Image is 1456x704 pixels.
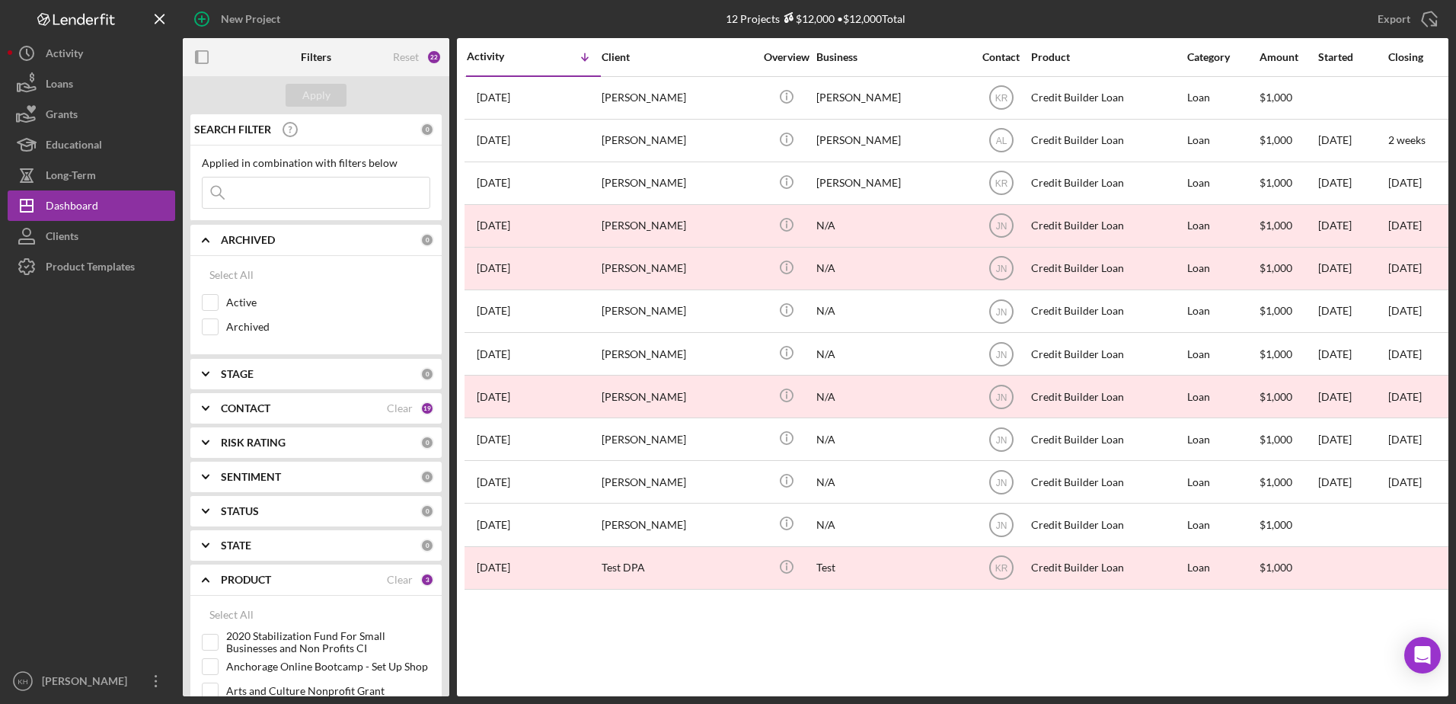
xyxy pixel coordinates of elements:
time: [DATE] [1388,475,1422,488]
div: Loan [1187,248,1258,289]
time: 2025-09-06 01:09 [477,177,510,189]
div: $1,000 [1260,548,1317,588]
button: Grants [8,99,175,130]
b: Filters [301,51,331,63]
div: 0 [420,367,434,381]
button: Select All [202,260,261,290]
div: Product [1031,51,1183,63]
button: KH[PERSON_NAME] [8,666,175,696]
div: Loan [1187,78,1258,118]
div: Credit Builder Loan [1031,504,1183,545]
a: Dashboard [8,190,175,221]
div: Long-Term [46,160,96,194]
div: Educational [46,130,102,164]
time: [DATE] [1388,304,1422,317]
div: Loan [1187,504,1258,545]
div: Export [1378,4,1410,34]
div: [PERSON_NAME] [602,163,754,203]
div: [DATE] [1318,376,1387,417]
text: JN [995,221,1007,232]
time: 2025-10-08 23:06 [477,91,510,104]
div: Loan [1187,376,1258,417]
span: $1,000 [1260,347,1292,360]
div: N/A [816,291,969,331]
div: Activity [467,50,534,62]
div: Product Templates [46,251,135,286]
text: KR [995,93,1007,104]
a: Educational [8,130,175,160]
div: [PERSON_NAME] [602,504,754,545]
div: [PERSON_NAME] [38,666,137,700]
time: 2025-08-11 18:59 [477,219,510,232]
b: STATUS [221,505,259,517]
div: Loan [1187,419,1258,459]
span: $1,000 [1260,304,1292,317]
label: 2020 Stabilization Fund For Small Businesses and Non Profits CI [226,635,430,650]
div: N/A [816,206,969,246]
b: ARCHIVED [221,234,275,246]
button: Clients [8,221,175,251]
text: JN [995,264,1007,274]
text: JN [995,477,1007,488]
div: 0 [420,539,434,552]
span: $1,000 [1260,475,1292,488]
div: Loan [1187,120,1258,161]
div: [DATE] [1318,206,1387,246]
div: 0 [420,504,434,518]
b: PRODUCT [221,574,271,586]
b: RISK RATING [221,437,286,449]
div: Loan [1187,291,1258,331]
div: [DATE] [1318,291,1387,331]
div: 3 [420,573,434,587]
button: Select All [202,600,261,630]
time: 2025-07-24 21:23 [477,305,510,317]
time: [DATE] [1388,347,1422,360]
div: Credit Builder Loan [1031,163,1183,203]
div: 22 [426,50,442,65]
div: Credit Builder Loan [1031,78,1183,118]
div: [PERSON_NAME] [816,78,969,118]
div: Business [816,51,969,63]
div: Overview [758,51,815,63]
time: [DATE] [1388,390,1422,403]
button: Long-Term [8,160,175,190]
div: $1,000 [1260,206,1317,246]
time: 2025-07-23 15:12 [477,391,510,403]
div: Credit Builder Loan [1031,206,1183,246]
div: Clients [46,221,78,255]
b: SENTIMENT [221,471,281,483]
div: [PERSON_NAME] [602,376,754,417]
div: Contact [972,51,1030,63]
div: [DATE] [1318,334,1387,374]
a: Product Templates [8,251,175,282]
span: $1,000 [1260,433,1292,446]
div: [DATE] [1318,462,1387,502]
b: STAGE [221,368,254,380]
b: CONTACT [221,402,270,414]
label: Archived [226,319,430,334]
span: $1,000 [1260,176,1292,189]
div: Credit Builder Loan [1031,419,1183,459]
div: [DATE] [1318,163,1387,203]
span: $1,000 [1260,133,1292,146]
div: [DATE] [1318,419,1387,459]
div: Loan [1187,462,1258,502]
text: JN [995,306,1007,317]
time: 2025-08-04 21:55 [477,262,510,274]
text: JN [995,392,1007,402]
div: [PERSON_NAME] [602,462,754,502]
b: STATE [221,539,251,552]
div: $1,000 [1260,248,1317,289]
div: Loan [1187,334,1258,374]
div: [PERSON_NAME] [602,120,754,161]
div: Started [1318,51,1387,63]
div: N/A [816,419,969,459]
div: Client [602,51,754,63]
text: KR [995,563,1007,574]
div: Credit Builder Loan [1031,462,1183,502]
div: [DATE] [1318,248,1387,289]
text: KR [995,178,1007,189]
div: Select All [209,260,254,290]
